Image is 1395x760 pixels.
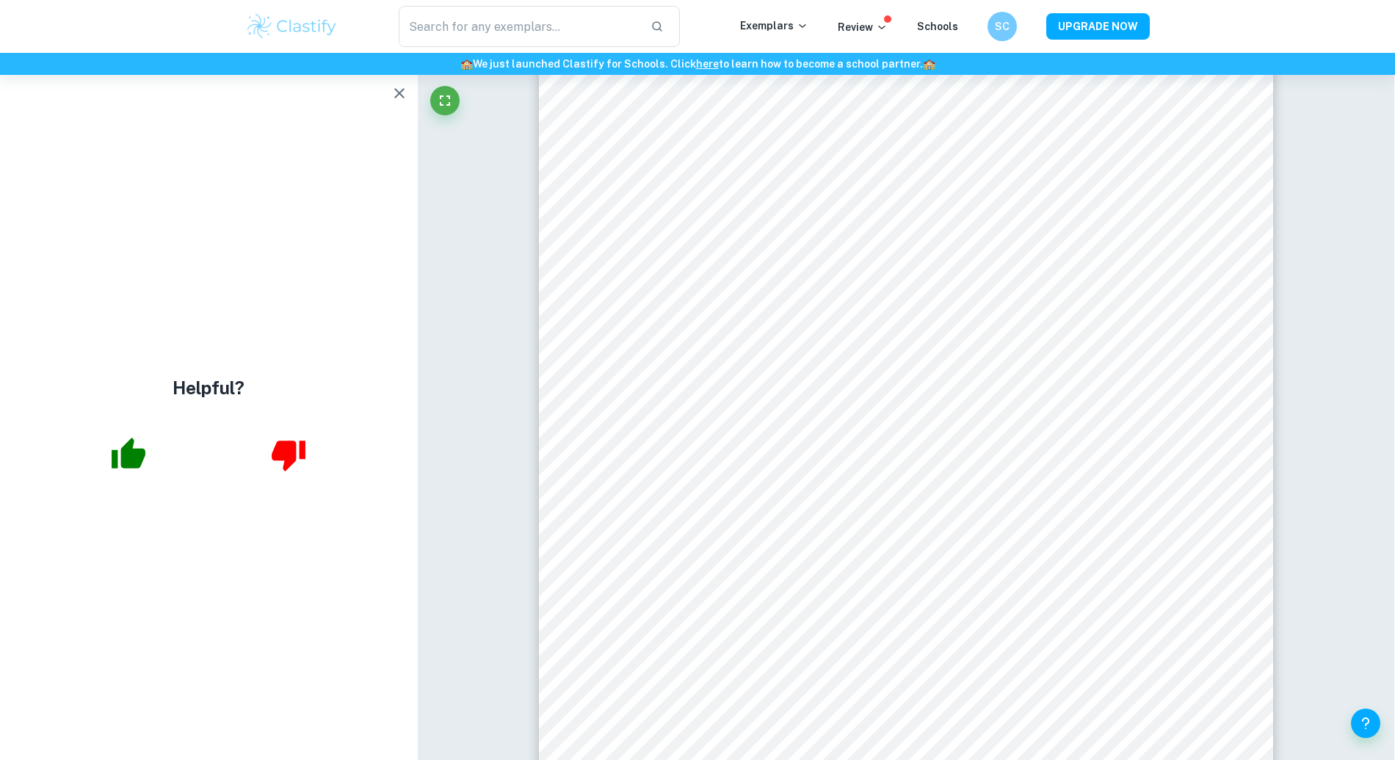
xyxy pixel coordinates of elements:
p: Exemplars [740,18,808,34]
a: here [696,58,719,70]
button: SC [988,12,1017,41]
button: Help and Feedback [1351,709,1380,738]
span: 🏫 [923,58,935,70]
input: Search for any exemplars... [399,6,639,47]
h6: We just launched Clastify for Schools. Click to learn how to become a school partner. [3,56,1392,72]
h6: SC [994,18,1011,35]
button: UPGRADE NOW [1046,13,1150,40]
p: Review [838,19,888,35]
a: Schools [917,21,958,32]
img: Clastify logo [245,12,338,41]
span: 🏫 [460,58,473,70]
button: Fullscreen [430,86,460,115]
h4: Helpful? [173,374,244,401]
